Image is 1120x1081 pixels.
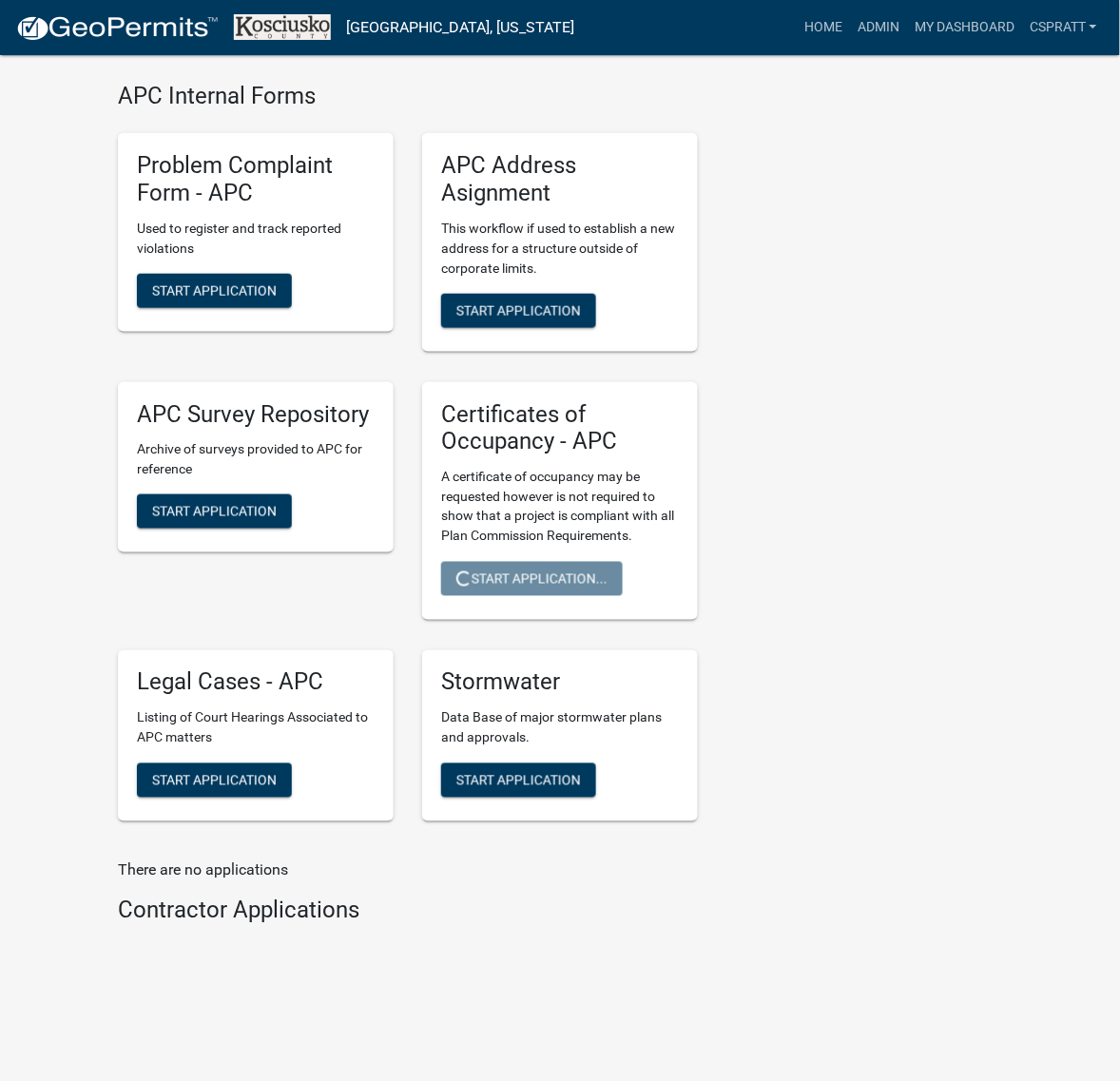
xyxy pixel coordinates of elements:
[907,10,1022,46] a: My Dashboard
[118,898,698,933] wm-workflow-list-section: Contractor Applications
[152,772,277,787] span: Start Application
[152,504,277,519] span: Start Application
[137,274,292,308] button: Start Application
[456,302,581,318] span: Start Application
[441,669,679,697] h5: Stormwater
[137,152,375,207] h5: Problem Complaint Form - APC
[118,898,698,925] h4: Contractor Applications
[441,562,623,596] button: Start Application...
[137,494,292,529] button: Start Application
[850,10,907,46] a: Admin
[441,708,679,748] p: Data Base of major stormwater plans and approvals.
[1022,10,1105,46] a: cspratt
[118,859,698,882] p: There are no applications
[456,571,608,587] span: Start Application...
[137,669,375,697] h5: Legal Cases - APC
[234,14,331,40] img: Kosciusko County, Indiana
[118,83,698,110] h4: APC Internal Forms
[137,219,375,259] p: Used to register and track reported violations
[441,763,596,798] button: Start Application
[441,401,679,456] h5: Certificates of Occupancy - APC
[137,708,375,748] p: Listing of Court Hearings Associated to APC matters
[441,294,596,328] button: Start Application
[152,282,277,298] span: Start Application
[137,439,375,479] p: Archive of surveys provided to APC for reference
[456,772,581,787] span: Start Application
[346,11,574,44] a: [GEOGRAPHIC_DATA], [US_STATE]
[441,152,679,207] h5: APC Address Asignment
[441,219,679,279] p: This workflow if used to establish a new address for a structure outside of corporate limits.
[441,467,679,547] p: A certificate of occupancy may be requested however is not required to show that a project is com...
[137,401,375,429] h5: APC Survey Repository
[797,10,850,46] a: Home
[137,763,292,798] button: Start Application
